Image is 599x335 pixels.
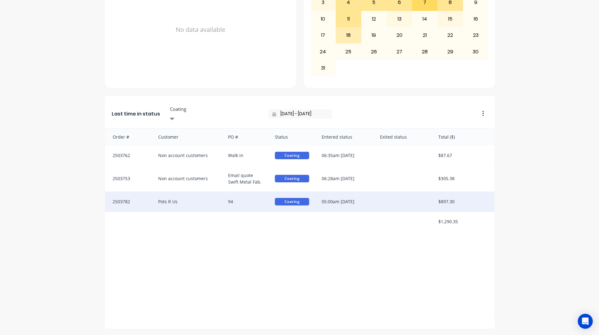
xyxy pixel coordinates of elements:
div: 05:00am [DATE] [315,192,374,212]
div: 21 [412,27,437,43]
div: 19 [362,27,387,43]
div: 23 [463,27,488,43]
div: $87.67 [432,145,494,165]
span: Last time in status [112,110,160,118]
span: Coating [275,152,309,159]
div: 06:28am [DATE] [315,166,374,191]
div: 22 [438,27,463,43]
div: 28 [412,44,437,59]
span: Coating [275,175,309,182]
div: 14 [412,11,437,27]
div: 17 [311,27,336,43]
div: 20 [387,27,412,43]
div: Pots R Us [152,192,222,212]
div: 10 [311,11,336,27]
span: Coating [275,198,309,205]
div: Walk in [222,145,269,165]
div: $897.30 [432,192,494,212]
div: Total ($) [432,129,494,145]
div: Exited status [374,129,432,145]
div: 2503753 [105,166,152,191]
div: Non account customers [152,145,222,165]
div: Email quote Swift Metal Fab. [222,166,269,191]
input: Filter by date [276,109,330,119]
div: 12 [362,11,387,27]
div: Entered status [315,129,374,145]
div: Customer [152,129,222,145]
div: 15 [438,11,463,27]
div: Open Intercom Messenger [578,314,593,329]
div: Status [269,129,315,145]
div: 24 [311,44,336,59]
div: 26 [362,44,387,59]
div: 30 [463,44,488,59]
div: 18 [336,27,361,43]
div: 27 [387,44,412,59]
div: 2503762 [105,145,152,165]
div: 13 [387,11,412,27]
div: 25 [336,44,361,59]
div: 06:35am [DATE] [315,145,374,165]
div: 11 [336,11,361,27]
div: $1,290.35 [432,212,494,231]
div: Order # [105,129,152,145]
div: $305.38 [432,166,494,191]
div: 29 [438,44,463,59]
div: 16 [463,11,488,27]
div: Non account customers [152,166,222,191]
div: PO # [222,129,269,145]
div: 2503782 [105,192,152,212]
div: 94 [222,192,269,212]
div: 31 [311,60,336,76]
